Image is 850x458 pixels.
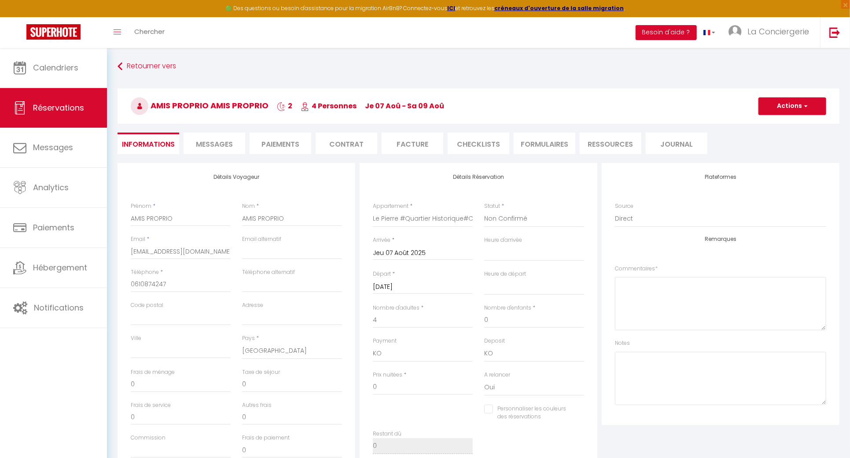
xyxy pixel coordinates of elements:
label: Taxe de séjour [242,368,280,377]
label: Source [615,202,633,211]
span: Chercher [134,27,165,36]
span: Messages [196,139,233,149]
label: Téléphone alternatif [242,268,295,277]
h4: Remarques [615,236,826,242]
label: A relancer [484,371,510,379]
span: 2 [277,101,292,111]
img: Super Booking [26,24,81,40]
img: logout [829,27,840,38]
span: 4 Personnes [301,101,357,111]
button: Actions [758,97,826,115]
li: Facture [382,133,443,154]
button: Besoin d'aide ? [636,25,697,40]
label: Code postal [131,301,163,310]
a: Retourner vers [118,59,839,74]
a: créneaux d'ouverture de la salle migration [494,4,624,12]
button: Ouvrir le widget de chat LiveChat [7,4,33,30]
label: Frais de ménage [131,368,175,377]
label: Email alternatif [242,235,281,244]
li: Informations [118,133,179,154]
span: Calendriers [33,62,78,73]
label: Payment [373,337,397,345]
label: Commentaires [615,265,658,273]
h4: Détails Voyageur [131,174,342,180]
img: ... [729,25,742,38]
span: La Conciergerie [747,26,809,37]
label: Prénom [131,202,151,211]
span: je 07 Aoû - sa 09 Aoû [365,101,444,111]
li: Ressources [580,133,641,154]
li: Paiements [250,133,311,154]
label: Adresse [242,301,263,310]
label: Arrivée [373,236,390,244]
label: Ville [131,334,141,343]
label: Frais de paiement [242,434,290,442]
span: Hébergement [33,262,87,273]
label: Nombre d'enfants [484,304,531,312]
h4: Détails Réservation [373,174,584,180]
span: Messages [33,142,73,153]
span: Analytics [33,182,69,193]
label: Email [131,235,145,244]
a: Chercher [128,17,171,48]
label: Nom [242,202,255,211]
label: Restant dû [373,430,401,438]
label: Autres frais [242,401,272,410]
li: Contrat [316,133,377,154]
label: Pays [242,334,255,343]
label: Téléphone [131,268,159,277]
label: Statut [484,202,500,211]
label: Départ [373,270,391,278]
li: CHECKLISTS [448,133,509,154]
label: Heure d'arrivée [484,236,522,244]
label: Deposit [484,337,505,345]
li: Journal [646,133,707,154]
label: Frais de service [131,401,171,410]
iframe: Chat [813,418,843,451]
a: ... La Conciergerie [722,17,820,48]
span: Réservations [33,102,84,113]
label: Appartement [373,202,408,211]
label: Heure de départ [484,270,526,278]
label: Prix nuitées [373,371,402,379]
label: Nombre d'adultes [373,304,419,312]
span: Paiements [33,222,74,233]
li: FORMULAIRES [514,133,575,154]
label: Commission [131,434,166,442]
label: Notes [615,339,630,347]
span: Notifications [34,302,84,313]
a: ICI [447,4,455,12]
span: AMIS PROPRIO AMIS PROPRIO [131,100,269,111]
h4: Plateformes [615,174,826,180]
